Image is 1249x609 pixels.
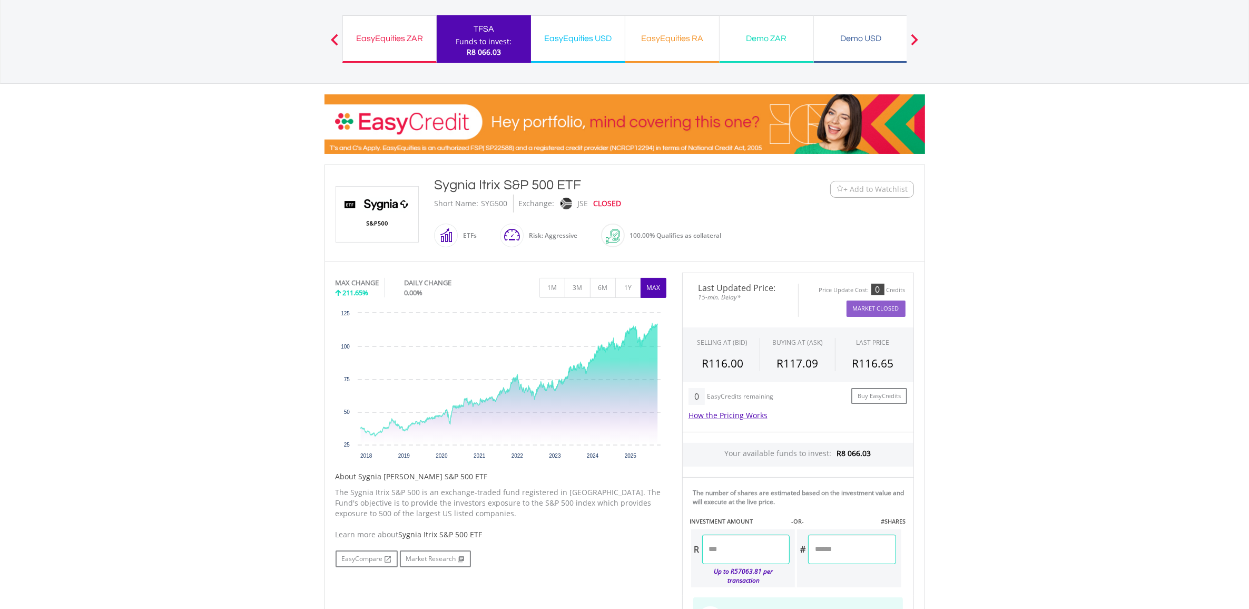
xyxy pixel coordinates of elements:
[324,39,345,50] button: Previous
[887,286,906,294] div: Credits
[683,443,913,467] div: Your available funds to invest:
[349,31,430,46] div: EasyEquities ZAR
[400,550,471,567] a: Market Research
[435,195,479,212] div: Short Name:
[586,453,598,459] text: 2024
[404,288,422,297] span: 0.00%
[343,376,350,382] text: 75
[837,448,871,458] span: R8 066.03
[458,223,477,248] div: ETFs
[819,286,869,294] div: Price Update Cost:
[693,488,909,506] div: The number of shares are estimated based on the investment value and will execute at the live price.
[691,564,790,587] div: Up to R57063.81 per transaction
[836,185,844,193] img: Watchlist
[519,195,555,212] div: Exchange:
[343,442,350,448] text: 25
[615,278,641,298] button: 1Y
[871,284,884,295] div: 0
[343,409,350,415] text: 50
[851,388,907,404] a: Buy EasyCredits
[336,471,666,482] h5: About Sygnia [PERSON_NAME] S&P 500 ETF
[398,453,410,459] text: 2019
[336,529,666,540] div: Learn more about
[691,535,702,564] div: R
[336,278,379,288] div: MAX CHANGE
[336,487,666,519] p: The Sygnia Itrix S&P 500 is an exchange-traded fund registered in [GEOGRAPHIC_DATA]. The Fund's o...
[594,195,622,212] div: CLOSED
[435,176,765,195] div: Sygnia Itrix S&P 500 ETF
[632,31,713,46] div: EasyEquities RA
[341,344,350,350] text: 100
[691,284,790,292] span: Last Updated Price:
[467,47,501,57] span: R8 066.03
[689,410,768,420] a: How the Pricing Works
[524,223,578,248] div: Risk: Aggressive
[336,308,666,466] svg: Interactive chart
[606,229,620,244] img: collateral-qualifying-green.svg
[443,22,525,36] div: TFSA
[336,308,666,466] div: Chart. Highcharts interactive chart.
[511,453,523,459] text: 2022
[436,453,448,459] text: 2020
[630,231,722,240] span: 100.00% Qualifies as collateral
[641,278,666,298] button: MAX
[881,517,906,526] label: #SHARES
[324,94,925,154] img: EasyCredit Promotion Banner
[578,195,588,212] div: JSE
[726,31,807,46] div: Demo ZAR
[481,195,508,212] div: SYG500
[360,453,372,459] text: 2018
[791,517,804,526] label: -OR-
[537,31,618,46] div: EasyEquities USD
[474,453,486,459] text: 2021
[590,278,616,298] button: 6M
[560,198,572,209] img: jse.png
[772,338,823,347] span: BUYING AT (ASK)
[399,529,483,539] span: Sygnia Itrix S&P 500 ETF
[456,36,512,47] div: Funds to invest:
[847,301,906,317] button: Market Closed
[797,535,808,564] div: #
[341,311,350,316] text: 125
[338,187,417,242] img: TFSA.SYG500.png
[857,338,890,347] div: LAST PRICE
[624,453,636,459] text: 2025
[697,338,748,347] div: SELLING AT (BID)
[844,184,908,195] span: + Add to Watchlist
[691,292,790,302] span: 15-min. Delay*
[565,278,591,298] button: 3M
[336,550,398,567] a: EasyCompare
[820,31,901,46] div: Demo USD
[689,388,705,405] div: 0
[343,288,369,297] span: 211.65%
[707,393,773,402] div: EasyCredits remaining
[404,278,487,288] div: DAILY CHANGE
[702,356,743,371] span: R116.00
[776,356,818,371] span: R117.09
[852,356,894,371] span: R116.65
[904,39,925,50] button: Next
[690,517,753,526] label: INVESTMENT AMOUNT
[549,453,561,459] text: 2023
[539,278,565,298] button: 1M
[830,181,914,198] button: Watchlist + Add to Watchlist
